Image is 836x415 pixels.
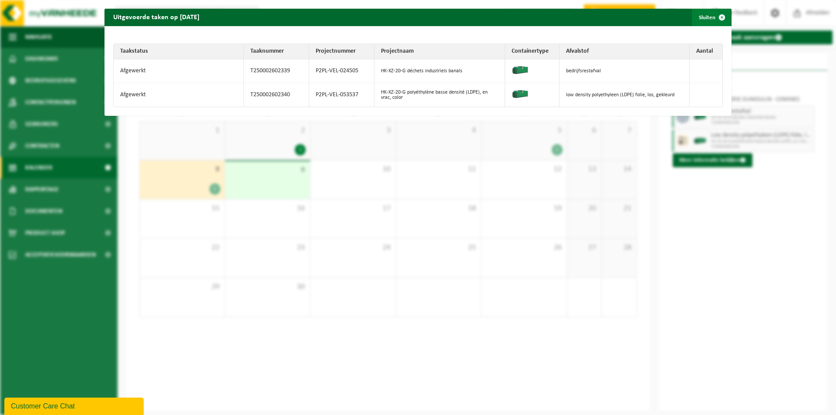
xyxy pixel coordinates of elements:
[4,396,145,415] iframe: chat widget
[244,44,309,59] th: Taaknummer
[244,59,309,83] td: T250002602339
[692,9,731,26] button: Sluiten
[104,9,208,25] h2: Uitgevoerde taken op [DATE]
[374,44,505,59] th: Projectnaam
[309,83,374,107] td: P2PL-VEL-053537
[114,83,244,107] td: Afgewerkt
[505,44,560,59] th: Containertype
[244,83,309,107] td: T250002602340
[560,83,690,107] td: low density polyethyleen (LDPE) folie, los, gekleurd
[690,44,722,59] th: Aantal
[560,59,690,83] td: bedrijfsrestafval
[114,59,244,83] td: Afgewerkt
[374,59,505,83] td: HK-XZ-20-G déchets industriels banals
[512,85,529,103] img: HK-XZ-20-GN-00
[560,44,690,59] th: Afvalstof
[114,44,244,59] th: Taakstatus
[309,44,374,59] th: Projectnummer
[374,83,505,107] td: HK-XZ-20-G polyéthylène basse densité (LDPE), en vrac, color
[309,59,374,83] td: P2PL-VEL-024505
[512,61,529,79] img: HK-XZ-20-GN-00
